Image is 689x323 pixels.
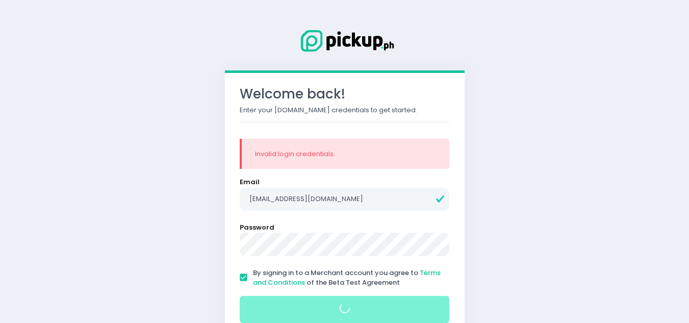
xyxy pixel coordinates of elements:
p: Enter your [DOMAIN_NAME] credentials to get started. [240,105,450,115]
input: Email [240,188,450,211]
label: Password [240,222,274,233]
span: By signing in to a Merchant account you agree to of the Beta Test Agreement [253,268,441,288]
a: Terms and Conditions [253,268,441,288]
img: Logo [294,28,396,54]
h3: Welcome back! [240,86,450,102]
label: Email [240,177,260,187]
div: Invalid login credentials. [255,149,437,159]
